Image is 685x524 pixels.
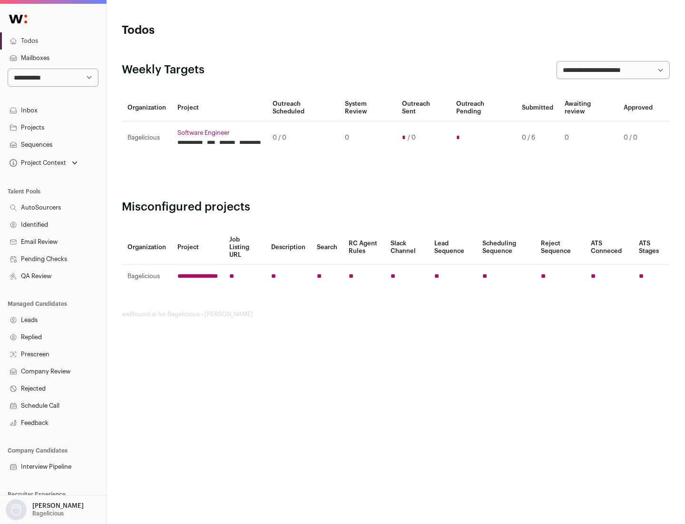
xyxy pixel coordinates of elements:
[450,94,516,121] th: Outreach Pending
[585,230,633,265] th: ATS Conneced
[32,502,84,510] p: [PERSON_NAME]
[633,230,670,265] th: ATS Stages
[516,94,559,121] th: Submitted
[267,94,339,121] th: Outreach Scheduled
[122,62,205,78] h2: Weekly Targets
[385,230,429,265] th: Slack Channel
[535,230,586,265] th: Reject Sequence
[4,499,86,520] button: Open dropdown
[516,121,559,154] td: 0 / 6
[267,121,339,154] td: 0 / 0
[224,230,265,265] th: Job Listing URL
[339,94,396,121] th: System Review
[172,94,267,121] th: Project
[408,134,416,141] span: / 0
[122,94,172,121] th: Organization
[122,23,304,38] h1: Todos
[618,121,658,154] td: 0 / 0
[396,94,451,121] th: Outreach Sent
[429,230,477,265] th: Lead Sequence
[477,230,535,265] th: Scheduling Sequence
[265,230,311,265] th: Description
[8,159,66,167] div: Project Context
[122,265,172,288] td: Bagelicious
[177,129,261,137] a: Software Engineer
[6,499,27,520] img: nopic.png
[343,230,384,265] th: RC Agent Rules
[122,121,172,154] td: Bagelicious
[122,311,670,318] footer: wellfound:ai for Bagelicious - [PERSON_NAME]
[618,94,658,121] th: Approved
[559,94,618,121] th: Awaiting review
[311,230,343,265] th: Search
[32,510,64,517] p: Bagelicious
[559,121,618,154] td: 0
[8,156,79,170] button: Open dropdown
[4,10,32,29] img: Wellfound
[339,121,396,154] td: 0
[122,200,670,215] h2: Misconfigured projects
[172,230,224,265] th: Project
[122,230,172,265] th: Organization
